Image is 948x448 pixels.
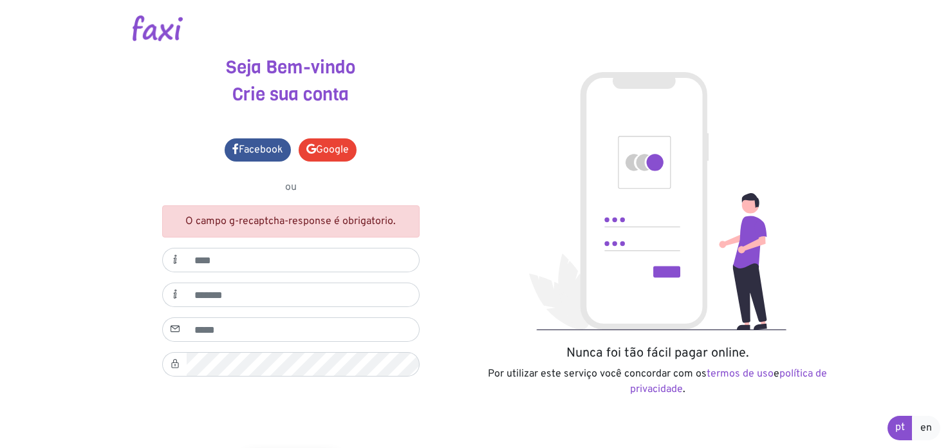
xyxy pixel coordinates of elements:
a: termos de uso [707,368,774,380]
h3: Crie sua conta [117,84,465,106]
p: Por utilizar este serviço você concordar com os e . [484,366,832,397]
h5: Nunca foi tão fácil pagar online. [484,346,832,361]
p: ou [162,180,420,195]
a: Facebook [225,138,291,162]
a: en [912,416,940,440]
h3: Seja Bem-vindo [117,57,465,79]
a: pt [888,416,913,440]
a: Google [299,138,357,162]
iframe: reCAPTCHA [193,387,389,437]
span: O campo g-recaptcha-response é obrigatorio. [185,215,396,228]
